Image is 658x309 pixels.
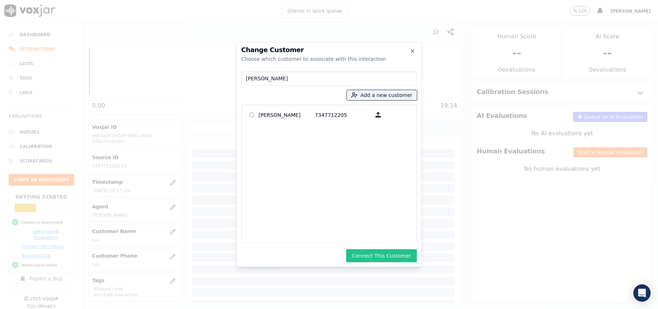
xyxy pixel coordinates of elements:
[241,47,417,53] h2: Change Customer
[241,71,417,86] input: Search Customers
[241,55,417,63] div: Choose which customer to associate with this interaction
[249,113,254,117] input: [PERSON_NAME] 7347712205
[346,249,417,262] button: Connect This Customer
[633,284,651,302] div: Open Intercom Messenger
[371,109,386,120] button: [PERSON_NAME] 7347712205
[259,109,315,120] p: [PERSON_NAME]
[347,90,417,100] button: Add a new customer
[315,109,371,120] p: 7347712205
